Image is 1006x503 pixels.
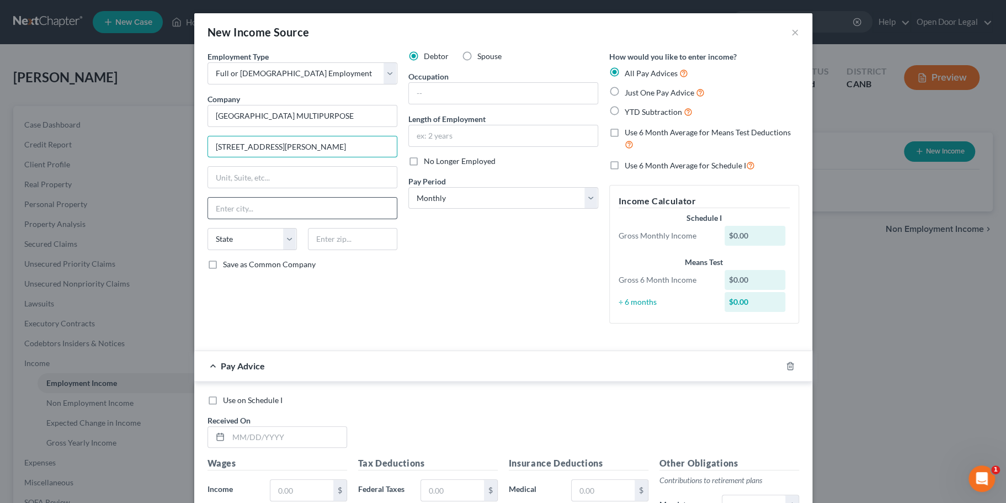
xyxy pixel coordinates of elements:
div: $ [333,480,347,501]
button: × [791,25,799,39]
span: 1 [991,465,1000,474]
span: Pay Period [408,177,446,186]
input: 0.00 [572,480,634,501]
span: Employment Type [207,52,269,61]
label: Length of Employment [408,113,486,125]
div: Gross Monthly Income [613,230,720,241]
span: YTD Subtraction [625,107,682,117]
label: How would you like to enter income? [609,51,737,62]
div: $ [484,480,497,501]
h5: Other Obligations [659,457,799,470]
h5: Wages [207,457,347,470]
div: $0.00 [725,292,785,312]
h5: Insurance Deductions [509,457,648,470]
span: Use 6 Month Average for Schedule I [625,161,746,170]
div: New Income Source [207,24,310,40]
input: Enter zip... [308,228,397,250]
div: Schedule I [619,213,790,224]
label: Federal Taxes [353,479,416,501]
input: -- [409,83,598,104]
div: $0.00 [725,270,785,290]
h5: Income Calculator [619,194,790,208]
input: 0.00 [421,480,483,501]
input: Enter city... [208,198,397,219]
input: MM/DD/YYYY [228,427,347,448]
span: Debtor [424,51,449,61]
span: Use on Schedule I [223,395,283,405]
h5: Tax Deductions [358,457,498,470]
input: 0.00 [270,480,333,501]
p: Contributions to retirement plans [659,475,799,486]
input: Search company by name... [207,105,397,127]
span: Pay Advice [221,361,265,371]
div: Gross 6 Month Income [613,274,720,285]
input: Unit, Suite, etc... [208,167,397,188]
span: Save as Common Company [223,260,316,269]
span: No Longer Employed [424,156,496,166]
span: Use 6 Month Average for Means Test Deductions [625,128,791,137]
span: Income [207,484,233,494]
span: All Pay Advices [625,68,678,78]
div: $ [635,480,648,501]
span: Received On [207,416,251,425]
div: $0.00 [725,226,785,246]
div: ÷ 6 months [613,296,720,308]
span: Spouse [477,51,502,61]
span: Company [207,94,240,104]
div: Means Test [619,257,790,268]
label: Occupation [408,71,449,82]
input: ex: 2 years [409,125,598,146]
input: Enter address... [208,136,397,157]
span: Just One Pay Advice [625,88,694,97]
label: Medical [503,479,566,501]
iframe: Intercom live chat [968,465,995,492]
